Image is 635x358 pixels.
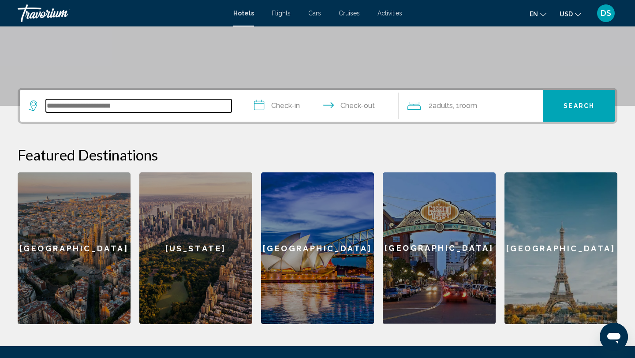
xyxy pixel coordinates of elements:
[504,172,617,324] a: [GEOGRAPHIC_DATA]
[261,172,374,324] a: [GEOGRAPHIC_DATA]
[543,90,615,122] button: Search
[560,7,581,20] button: Change currency
[377,10,402,17] a: Activities
[399,90,543,122] button: Travelers: 2 adults, 0 children
[20,90,615,122] div: Search widget
[429,100,453,112] span: 2
[18,172,131,324] a: [GEOGRAPHIC_DATA]
[18,4,224,22] a: Travorium
[339,10,360,17] a: Cruises
[383,172,496,324] a: [GEOGRAPHIC_DATA]
[530,7,546,20] button: Change language
[601,9,611,18] span: DS
[594,4,617,22] button: User Menu
[560,11,573,18] span: USD
[600,323,628,351] iframe: Кнопка запуска окна обмена сообщениями
[245,90,399,122] button: Check in and out dates
[139,172,252,324] a: [US_STATE]
[433,101,453,110] span: Adults
[233,10,254,17] a: Hotels
[18,146,617,164] h2: Featured Destinations
[453,100,477,112] span: , 1
[459,101,477,110] span: Room
[308,10,321,17] a: Cars
[564,103,594,110] span: Search
[272,10,291,17] a: Flights
[530,11,538,18] span: en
